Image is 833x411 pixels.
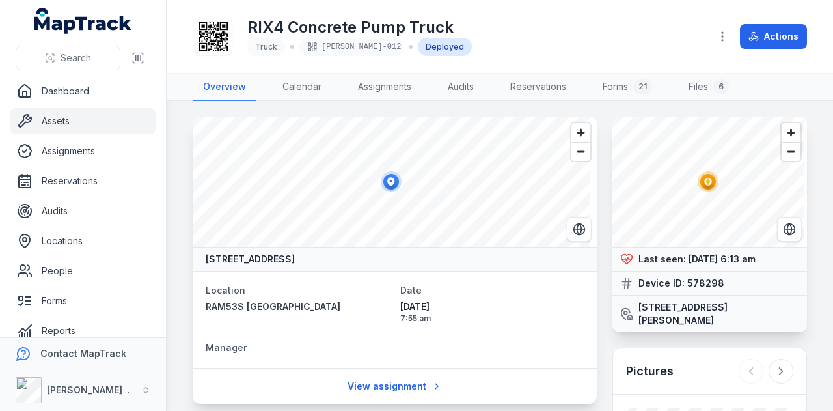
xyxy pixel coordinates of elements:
strong: [PERSON_NAME] Group [47,384,154,395]
button: Zoom out [782,142,800,161]
a: Dashboard [10,78,156,104]
a: Assignments [10,138,156,164]
a: Locations [10,228,156,254]
a: Calendar [272,74,332,101]
h3: Pictures [626,362,674,380]
div: 6 [713,79,729,94]
strong: [STREET_ADDRESS] [206,253,295,266]
a: View assignment [339,374,450,399]
span: [DATE] [400,300,584,313]
a: Assignments [348,74,422,101]
button: Search [16,46,120,70]
strong: 578298 [687,277,724,290]
span: 7:55 am [400,313,584,324]
time: 04/09/2025, 6:13:33 am [689,253,756,264]
button: Actions [740,24,807,49]
strong: Last seen: [638,253,686,266]
a: Overview [193,74,256,101]
span: Manager [206,342,247,353]
a: Reports [10,318,156,344]
strong: Contact MapTrack [40,348,126,359]
button: Zoom in [782,123,800,142]
a: Reservations [500,74,577,101]
a: Forms [10,288,156,314]
button: Zoom in [571,123,590,142]
canvas: Map [193,117,590,247]
a: Audits [437,74,484,101]
div: 21 [633,79,652,94]
a: Assets [10,108,156,134]
div: [PERSON_NAME]-012 [299,38,403,56]
a: Audits [10,198,156,224]
span: Date [400,285,422,296]
button: Zoom out [571,142,590,161]
span: Truck [255,42,277,51]
span: Location [206,285,245,296]
button: Switch to Satellite View [777,217,802,242]
a: Files6 [678,74,739,101]
strong: [STREET_ADDRESS][PERSON_NAME] [638,301,799,327]
h1: RIX4 Concrete Pump Truck [247,17,472,38]
a: Forms21 [592,74,662,101]
canvas: Map [612,117,804,247]
div: Deployed [418,38,472,56]
span: Search [61,51,91,64]
span: [DATE] 6:13 am [689,253,756,264]
button: Switch to Satellite View [567,217,592,242]
a: RAM53S [GEOGRAPHIC_DATA] [206,300,390,313]
a: MapTrack [34,8,132,34]
a: Reservations [10,168,156,194]
a: People [10,258,156,284]
time: 04/09/2025, 7:55:34 am [400,300,584,324]
strong: Device ID: [638,277,685,290]
span: RAM53S [GEOGRAPHIC_DATA] [206,301,340,312]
